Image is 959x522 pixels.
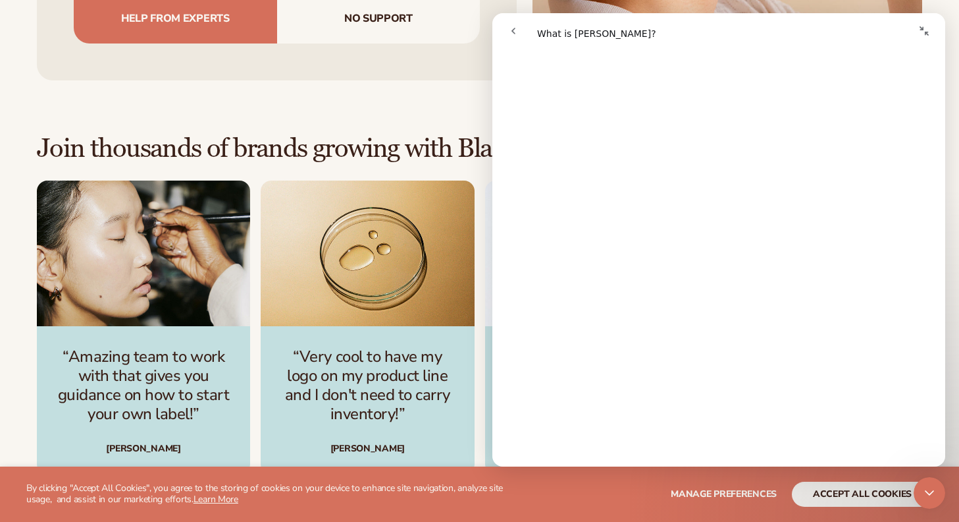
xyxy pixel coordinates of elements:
[671,488,777,500] span: Manage preferences
[194,493,238,506] a: Learn More
[37,181,250,326] img: image_template--19526982664407__image_description_and_name_FJ4Pn4
[261,181,474,475] div: 2 / 4
[485,181,698,326] img: image_template--19526982664407__image_description_and_name_FJ4Pn4
[792,482,933,507] button: accept all cookies
[37,134,532,163] h2: Join thousands of brands growing with Blanka
[914,477,945,509] iframe: Intercom live chat
[261,181,474,326] img: image_template--19526982664407__image_description_and_name_FJ4Pn4
[492,13,945,467] iframe: Intercom live chat
[671,482,777,507] button: Manage preferences
[26,483,505,506] p: By clicking "Accept All Cookies", you agree to the storing of cookies on your device to enhance s...
[37,181,250,475] div: 1 / 4
[276,347,458,423] p: “Very cool to have my logo on my product line and I don't need to carry inventory!”
[485,181,698,475] div: 3 / 4
[276,444,458,453] div: [PERSON_NAME]
[53,444,234,453] div: [PERSON_NAME]
[53,347,234,423] p: “Amazing team to work with that gives you guidance on how to start your own label!”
